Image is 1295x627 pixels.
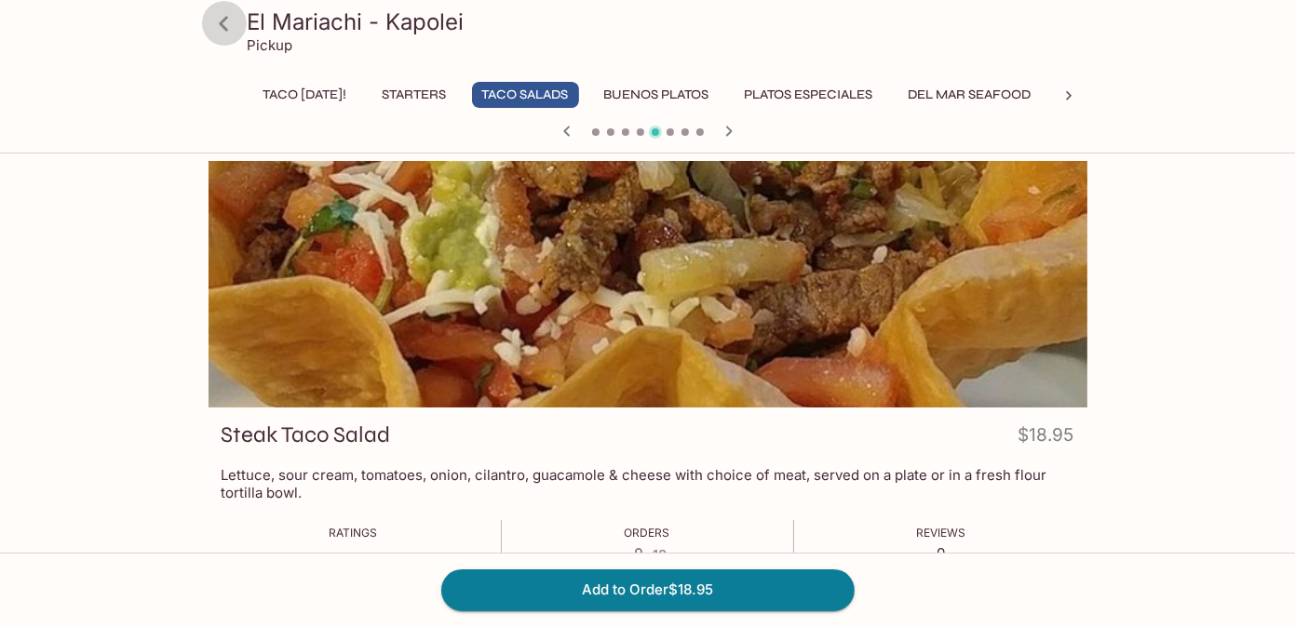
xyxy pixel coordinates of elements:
span: Reviews [917,526,966,540]
button: Starters [372,82,457,108]
button: Taco [DATE]! [253,82,357,108]
span: Ratings [330,526,378,540]
p: - [330,544,378,562]
h3: Steak Taco Salad [222,420,391,449]
p: 0 [917,544,966,562]
span: 18 [654,546,668,564]
span: Orders [625,526,670,540]
button: Add to Order$18.95 [441,569,855,610]
button: Del Mar Seafood [898,82,1042,108]
h3: El Mariachi - Kapolei [248,7,1080,36]
h4: $18.95 [1018,420,1074,457]
button: Taco Salads [472,82,579,108]
button: Platos Especiales [735,82,884,108]
p: Lettuce, sour cream, tomatoes, onion, cilantro, guacamole & cheese with choice of meat, served on... [222,466,1074,501]
p: Pickup [248,36,293,54]
div: Steak Taco Salad [209,161,1087,407]
button: Buenos Platos [594,82,720,108]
